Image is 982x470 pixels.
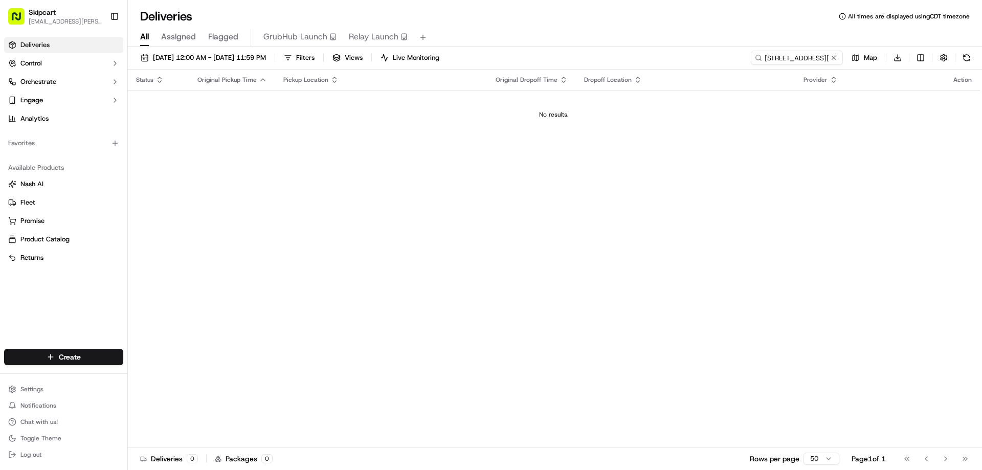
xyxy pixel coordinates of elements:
button: Skipcart[EMAIL_ADDRESS][PERSON_NAME][DOMAIN_NAME] [4,4,106,29]
h1: Deliveries [140,8,192,25]
button: Views [328,51,367,65]
div: Favorites [4,135,123,151]
span: Create [59,352,81,362]
span: All times are displayed using CDT timezone [848,12,970,20]
span: Views [345,53,363,62]
button: [DATE] 12:00 AM - [DATE] 11:59 PM [136,51,271,65]
button: Engage [4,92,123,108]
span: Map [864,53,877,62]
button: Control [4,55,123,72]
button: Promise [4,213,123,229]
div: No results. [132,110,976,119]
span: Notifications [20,401,56,410]
span: [DATE] 12:00 AM - [DATE] 11:59 PM [153,53,266,62]
button: Nash AI [4,176,123,192]
a: Nash AI [8,180,119,189]
button: Product Catalog [4,231,123,248]
span: Settings [20,385,43,393]
span: Promise [20,216,44,226]
p: Rows per page [750,454,799,464]
button: Chat with us! [4,415,123,429]
span: Provider [804,76,828,84]
span: Orchestrate [20,77,56,86]
span: Nash AI [20,180,43,189]
button: Fleet [4,194,123,211]
button: Notifications [4,398,123,413]
a: Returns [8,253,119,262]
span: Product Catalog [20,235,70,244]
button: Map [847,51,882,65]
button: Log out [4,447,123,462]
input: Type to search [751,51,843,65]
span: Pickup Location [283,76,328,84]
a: Analytics [4,110,123,127]
span: Chat with us! [20,418,58,426]
span: Flagged [208,31,238,43]
span: Engage [20,96,43,105]
a: Fleet [8,198,119,207]
span: Original Dropoff Time [496,76,557,84]
span: Filters [296,53,315,62]
span: Log out [20,451,41,459]
button: Live Monitoring [376,51,444,65]
span: Control [20,59,42,68]
span: Relay Launch [349,31,398,43]
button: [EMAIL_ADDRESS][PERSON_NAME][DOMAIN_NAME] [29,17,102,26]
button: Skipcart [29,7,56,17]
span: Toggle Theme [20,434,61,442]
a: Deliveries [4,37,123,53]
span: All [140,31,149,43]
div: Deliveries [140,454,198,464]
button: Filters [279,51,319,65]
button: Refresh [959,51,974,65]
span: Original Pickup Time [197,76,257,84]
button: Toggle Theme [4,431,123,445]
div: Page 1 of 1 [852,454,886,464]
div: Packages [215,454,273,464]
span: GrubHub Launch [263,31,327,43]
a: Promise [8,216,119,226]
span: Returns [20,253,43,262]
span: Dropoff Location [584,76,632,84]
div: Available Products [4,160,123,176]
button: Settings [4,382,123,396]
a: Product Catalog [8,235,119,244]
span: Analytics [20,114,49,123]
span: Deliveries [20,40,50,50]
button: Create [4,349,123,365]
div: Action [953,76,972,84]
span: Assigned [161,31,196,43]
span: Status [136,76,153,84]
div: 0 [261,454,273,463]
span: Fleet [20,198,35,207]
button: Returns [4,250,123,266]
div: 0 [187,454,198,463]
button: Orchestrate [4,74,123,90]
span: Live Monitoring [393,53,439,62]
